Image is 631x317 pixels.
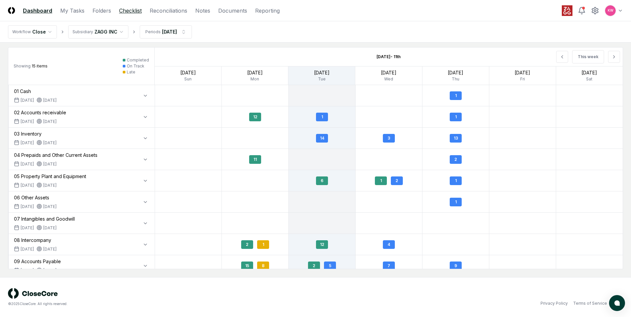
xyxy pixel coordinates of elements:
[572,50,604,63] button: This week
[21,97,34,103] span: [DATE]
[127,63,144,69] div: On Track
[14,215,75,222] div: 07 Intangibles and Goodwill
[255,7,280,15] a: Reporting
[37,267,57,273] div: [DATE]
[316,134,328,143] div: 14
[608,8,613,13] span: KW
[8,25,192,39] nav: breadcrumb
[145,29,161,35] div: Periods
[14,63,48,69] div: 15 items
[450,91,462,100] div: 1
[450,155,462,164] div: 2
[556,69,623,76] div: [DATE]
[249,113,261,121] div: 12
[489,76,556,82] div: Fri
[241,262,253,270] div: 15
[23,7,52,15] a: Dashboard
[8,7,15,14] img: Logo
[14,173,86,180] div: 05 Property Plant and Equipment
[37,225,57,231] div: [DATE]
[355,76,422,82] div: Wed
[60,7,84,15] a: My Tasks
[21,119,34,125] span: [DATE]
[383,134,395,143] div: 3
[14,63,31,68] span: Showing
[127,69,135,75] div: Late
[257,262,269,270] div: 8
[450,134,462,143] div: 13
[12,29,31,35] div: Workflow
[14,237,57,244] div: 08 Intercompany
[92,7,111,15] a: Folders
[127,57,149,63] div: Completed
[324,262,336,270] div: 5
[37,140,57,146] div: [DATE]
[155,69,221,76] div: [DATE]
[8,288,58,299] img: logo
[14,152,97,158] div: 04 Prepaids and Other Current Assets
[14,109,66,116] div: 02 Accounts receivable
[450,198,462,206] div: 1
[37,161,57,167] div: [DATE]
[383,262,395,270] div: 7
[140,25,192,39] button: Periods[DATE]
[150,7,187,15] a: Reconciliations
[556,76,623,82] div: Sat
[241,240,253,249] div: 2
[21,182,34,188] span: [DATE]
[308,262,320,270] div: 2
[450,262,462,270] div: 9
[21,161,34,167] span: [DATE]
[37,182,57,188] div: [DATE]
[195,7,210,15] a: Notes
[342,49,435,65] div: [DATE] - 11th
[316,176,328,185] div: 6
[21,267,34,273] span: [DATE]
[288,69,355,76] div: [DATE]
[573,300,607,306] a: Terms of Service
[604,5,616,17] button: KW
[355,69,422,76] div: [DATE]
[21,204,34,210] span: [DATE]
[14,194,57,201] div: 06 Other Assets
[21,225,34,231] span: [DATE]
[14,258,61,265] div: 09 Accounts Payable
[14,130,57,137] div: 03 Inventory
[288,76,355,82] div: Tue
[391,176,403,185] div: 2
[562,5,572,16] img: ZAGG logo
[21,246,34,252] span: [DATE]
[37,246,57,252] div: [DATE]
[37,97,57,103] div: [DATE]
[119,7,142,15] a: Checklist
[73,29,93,35] div: Subsidiary
[422,69,489,76] div: [DATE]
[37,119,57,125] div: [DATE]
[37,204,57,210] div: [DATE]
[422,76,489,82] div: Thu
[14,88,57,95] div: 01 Cash
[450,176,462,185] div: 1
[375,176,387,185] div: 1
[257,240,269,249] div: 1
[609,295,625,311] button: atlas-launcher
[222,69,288,76] div: [DATE]
[489,69,556,76] div: [DATE]
[8,301,316,306] div: © 2025 CloseCore. All rights reserved.
[383,240,395,249] div: 4
[541,300,568,306] a: Privacy Policy
[155,76,221,82] div: Sun
[450,113,462,121] div: 1
[316,113,328,121] div: 1
[21,140,34,146] span: [DATE]
[218,7,247,15] a: Documents
[222,76,288,82] div: Mon
[249,155,261,164] div: 11
[316,240,328,249] div: 12
[162,28,177,35] div: [DATE]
